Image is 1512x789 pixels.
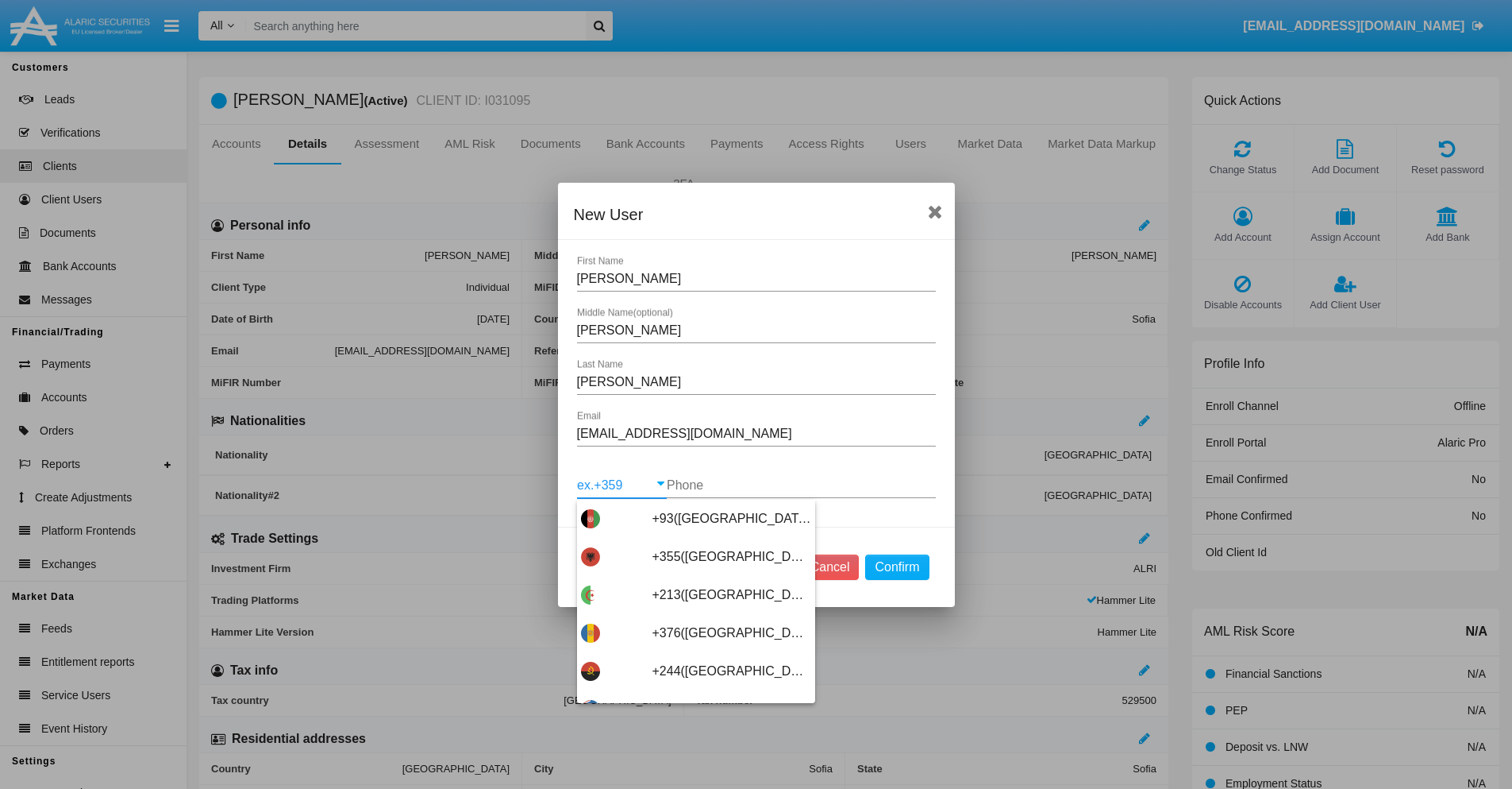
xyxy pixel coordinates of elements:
[652,652,811,690] span: +244([GEOGRAPHIC_DATA])
[652,690,811,729] span: +1264([GEOGRAPHIC_DATA])
[652,614,811,652] span: +376([GEOGRAPHIC_DATA])
[652,538,811,576] span: +355([GEOGRAPHIC_DATA])
[652,500,811,538] span: +93([GEOGRAPHIC_DATA])
[801,555,860,580] button: Cancel
[652,576,811,614] span: +213([GEOGRAPHIC_DATA])
[574,202,939,227] div: New User
[865,555,929,580] button: Confirm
